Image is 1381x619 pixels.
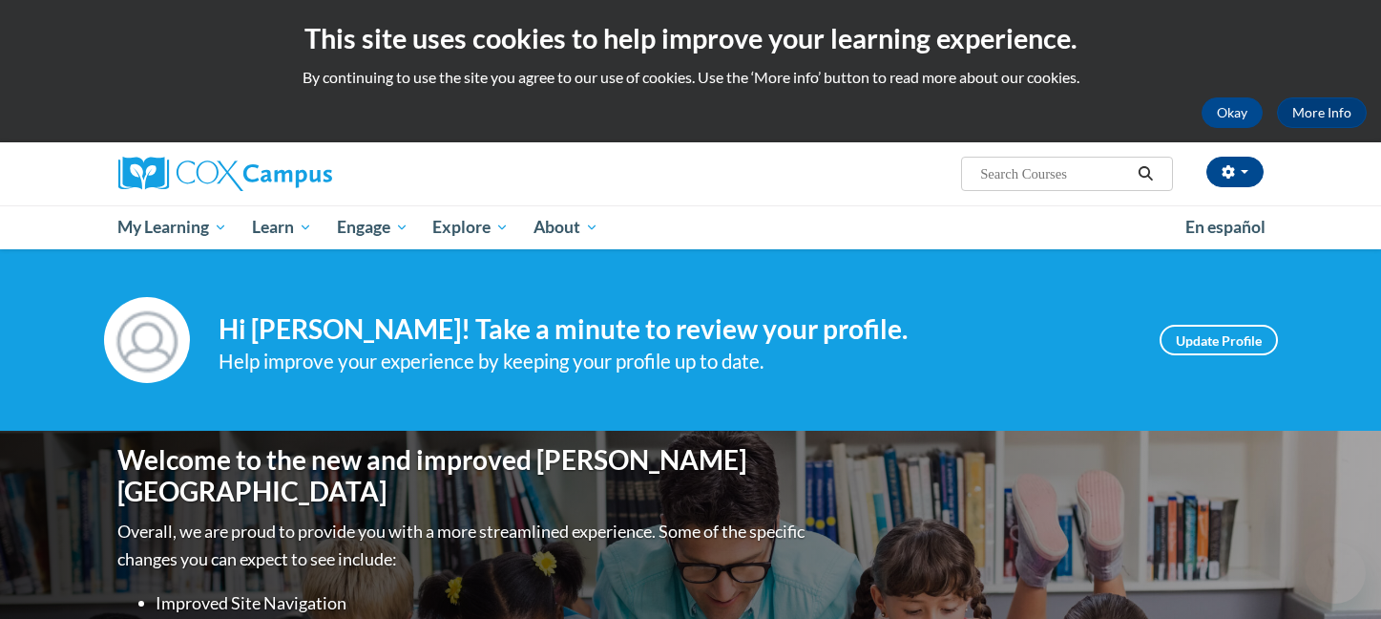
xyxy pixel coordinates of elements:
p: Overall, we are proud to provide you with a more streamlined experience. Some of the specific cha... [118,518,810,573]
li: Improved Site Navigation [157,589,810,617]
div: Help improve your experience by keeping your profile up to date. [219,346,1131,377]
button: Okay [1202,97,1263,128]
div: Main menu [90,205,1292,249]
a: Cox Campus [118,157,481,191]
a: More Info [1277,97,1367,128]
a: Learn [240,205,324,249]
a: Update Profile [1160,325,1278,355]
a: Engage [324,205,421,249]
span: My Learning [117,216,227,239]
img: Profile Image [104,297,190,383]
h2: This site uses cookies to help improve your learning experience. [14,19,1367,57]
span: Learn [252,216,312,239]
input: Search Courses [978,162,1131,185]
iframe: Button to launch messaging window [1305,543,1366,604]
h4: Hi [PERSON_NAME]! Take a minute to review your profile. [219,313,1131,346]
button: Search [1131,162,1160,185]
a: Explore [420,205,521,249]
a: My Learning [106,205,241,249]
button: Account Settings [1206,157,1264,187]
h1: Welcome to the new and improved [PERSON_NAME][GEOGRAPHIC_DATA] [118,444,810,508]
a: En español [1173,207,1278,247]
a: About [521,205,611,249]
span: Explore [432,216,509,239]
span: About [534,216,598,239]
span: En español [1185,217,1266,237]
span: Engage [337,216,408,239]
img: Cox Campus [118,157,332,191]
p: By continuing to use the site you agree to our use of cookies. Use the ‘More info’ button to read... [14,67,1367,88]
